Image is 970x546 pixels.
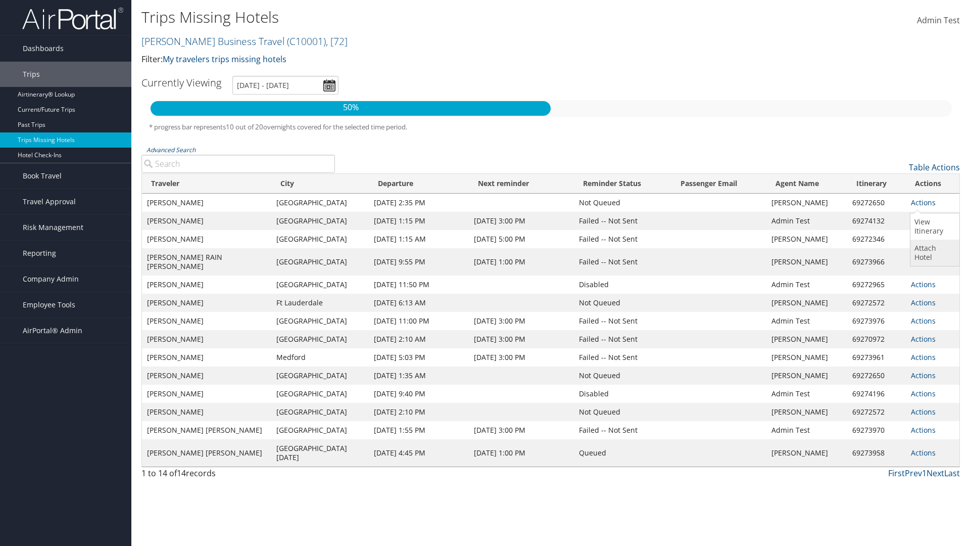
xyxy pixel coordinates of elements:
td: [GEOGRAPHIC_DATA] [271,330,369,348]
td: [DATE] 1:55 PM [369,421,469,439]
a: Table Actions [909,162,960,173]
td: Failed -- Not Sent [574,421,671,439]
a: Admin Test [917,5,960,36]
td: [DATE] 2:10 AM [369,330,469,348]
td: [GEOGRAPHIC_DATA] [271,367,369,385]
td: [GEOGRAPHIC_DATA] [271,212,369,230]
a: Actions [911,280,936,289]
td: [DATE] 5:03 PM [369,348,469,367]
td: [GEOGRAPHIC_DATA] [271,421,369,439]
td: Ft Lauderdale [271,294,369,312]
th: Next reminder [469,174,574,194]
p: Filter: [141,53,687,66]
a: First [888,468,905,479]
td: 69274132 [847,212,906,230]
a: View Itinerary [910,213,957,240]
span: AirPortal® Admin [23,318,82,343]
td: Not Queued [574,367,671,385]
td: [DATE] 9:55 PM [369,248,469,276]
td: 69272965 [847,276,906,294]
a: Advanced Search [147,146,196,154]
td: [PERSON_NAME] [766,439,847,467]
span: 10 out of 20 [226,122,263,131]
td: [PERSON_NAME] [142,230,271,248]
a: Actions [911,352,936,362]
td: [PERSON_NAME] [142,403,271,421]
td: Failed -- Not Sent [574,212,671,230]
span: Employee Tools [23,292,75,317]
th: City: activate to sort column ascending [271,174,369,194]
a: Last [944,468,960,479]
td: [PERSON_NAME] [142,294,271,312]
a: 1 [922,468,927,479]
td: [PERSON_NAME] [142,330,271,348]
td: [GEOGRAPHIC_DATA] [271,276,369,294]
td: Admin Test [766,421,847,439]
th: Traveler: activate to sort column ascending [142,174,271,194]
td: [DATE] 5:00 PM [469,230,574,248]
a: Actions [911,334,936,344]
td: [PERSON_NAME] [142,276,271,294]
td: Medford [271,348,369,367]
span: 14 [177,468,186,479]
td: [PERSON_NAME] [766,230,847,248]
td: [PERSON_NAME] [766,367,847,385]
td: [GEOGRAPHIC_DATA] [271,194,369,212]
td: [PERSON_NAME] [142,367,271,385]
a: My travelers trips missing hotels [163,54,286,65]
img: airportal-logo.png [22,7,123,30]
h5: * progress bar represents overnights covered for the selected time period. [149,122,952,132]
span: Dashboards [23,36,64,61]
td: [PERSON_NAME] [PERSON_NAME] [142,439,271,467]
td: Admin Test [766,276,847,294]
a: Actions [911,298,936,307]
td: 69272346 [847,230,906,248]
td: [PERSON_NAME] [766,403,847,421]
td: [GEOGRAPHIC_DATA] [271,248,369,276]
td: [DATE] 1:15 AM [369,230,469,248]
td: [DATE] 3:00 PM [469,312,574,330]
td: Admin Test [766,385,847,403]
td: [DATE] 11:50 PM [369,276,469,294]
td: 69273966 [847,248,906,276]
p: 50% [151,101,551,114]
div: 1 to 14 of records [141,467,335,484]
td: Failed -- Not Sent [574,248,671,276]
td: 69274196 [847,385,906,403]
td: [DATE] 1:15 PM [369,212,469,230]
th: Actions [906,174,959,194]
td: [DATE] 1:00 PM [469,248,574,276]
h1: Trips Missing Hotels [141,7,687,28]
a: Next [927,468,944,479]
a: Actions [911,198,936,207]
td: [DATE] 6:13 AM [369,294,469,312]
td: Failed -- Not Sent [574,348,671,367]
td: [GEOGRAPHIC_DATA][DATE] [271,439,369,467]
a: Actions [911,389,936,398]
th: Departure: activate to sort column ascending [369,174,469,194]
td: [PERSON_NAME] [142,312,271,330]
td: [PERSON_NAME] [142,385,271,403]
td: [DATE] 3:00 PM [469,212,574,230]
td: [GEOGRAPHIC_DATA] [271,230,369,248]
a: Actions [911,425,936,435]
span: Admin Test [917,15,960,26]
h3: Currently Viewing [141,76,221,89]
td: Queued [574,439,671,467]
td: 69270972 [847,330,906,348]
span: Travel Approval [23,189,76,214]
td: [DATE] 11:00 PM [369,312,469,330]
td: [PERSON_NAME] [PERSON_NAME] [142,421,271,439]
td: Not Queued [574,403,671,421]
td: Admin Test [766,312,847,330]
span: ( C10001 ) [287,34,326,48]
td: [DATE] 1:35 AM [369,367,469,385]
th: Reminder Status [574,174,671,194]
th: Agent Name [766,174,847,194]
td: 69272650 [847,367,906,385]
a: Actions [911,316,936,326]
td: 69272572 [847,294,906,312]
td: [GEOGRAPHIC_DATA] [271,385,369,403]
span: Book Travel [23,163,62,189]
td: Failed -- Not Sent [574,330,671,348]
